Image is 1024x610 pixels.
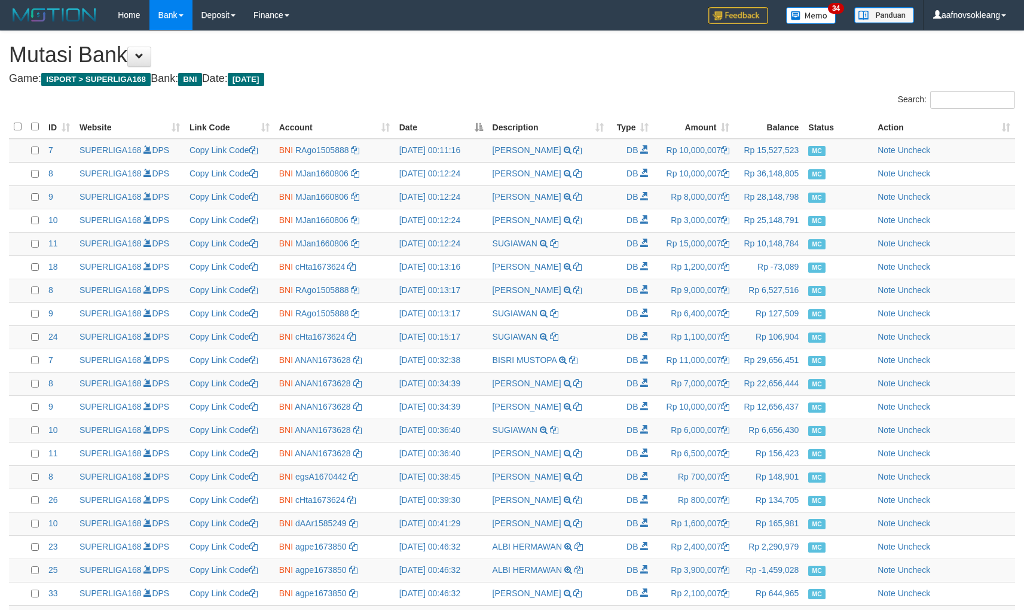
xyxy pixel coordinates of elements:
[295,192,349,202] a: MJan1660806
[395,255,488,279] td: [DATE] 00:13:16
[48,285,53,295] span: 8
[808,239,826,249] span: Manually Checked by: aafKayli
[189,565,258,575] a: Copy Link Code
[734,302,803,325] td: Rp 127,509
[721,309,729,318] a: Copy Rp 6,400,007 to clipboard
[653,349,734,372] td: Rp 11,000,007
[48,309,53,318] span: 9
[279,262,293,272] span: BNI
[898,588,930,598] a: Uncheck
[878,169,895,178] a: Note
[353,449,362,458] a: Copy ANAN1673628 to clipboard
[349,588,357,598] a: Copy agpe1673850 to clipboard
[189,402,258,411] a: Copy Link Code
[178,73,201,86] span: BNI
[347,262,356,272] a: Copy cHta1673624 to clipboard
[395,302,488,325] td: [DATE] 00:13:17
[75,115,185,139] th: Website: activate to sort column ascending
[353,355,362,365] a: Copy ANAN1673628 to clipboard
[808,286,826,296] span: Manually Checked by: aafKayli
[721,192,729,202] a: Copy Rp 8,000,007 to clipboard
[734,232,803,255] td: Rp 10,148,784
[295,262,345,272] a: cHta1673624
[349,565,357,575] a: Copy agpe1673850 to clipboard
[898,285,930,295] a: Uncheck
[626,402,638,411] span: DB
[734,255,803,279] td: Rp -73,089
[75,395,185,419] td: DPS
[48,145,53,155] span: 7
[653,279,734,302] td: Rp 9,000,007
[295,449,350,458] a: ANAN1673628
[351,215,359,225] a: Copy MJan1660806 to clipboard
[75,209,185,232] td: DPS
[274,115,395,139] th: Account: activate to sort column ascending
[573,285,582,295] a: Copy EFFENDI MAHYUDIN to clipboard
[898,332,930,341] a: Uncheck
[626,355,638,365] span: DB
[493,588,561,598] a: [PERSON_NAME]
[295,425,350,435] a: ANAN1673628
[653,139,734,163] td: Rp 10,000,007
[9,73,1015,85] h4: Game: Bank: Date:
[734,162,803,185] td: Rp 36,148,805
[493,145,561,155] a: [PERSON_NAME]
[573,449,582,458] a: Copy EFFENDI MAHYUDIN to clipboard
[80,495,142,505] a: SUPERLIGA168
[898,169,930,178] a: Uncheck
[734,349,803,372] td: Rp 29,656,451
[808,146,826,156] span: Manually Checked by: aafMelona
[80,262,142,272] a: SUPERLIGA168
[279,355,293,365] span: BNI
[653,395,734,419] td: Rp 10,000,007
[347,495,356,505] a: Copy cHta1673624 to clipboard
[493,169,561,178] a: [PERSON_NAME]
[80,402,142,411] a: SUPERLIGA168
[898,145,930,155] a: Uncheck
[48,402,53,411] span: 9
[721,542,729,551] a: Copy Rp 2,400,007 to clipboard
[493,355,557,365] a: BISRI MUSTOPA
[493,309,537,318] a: SUGIAWAN
[353,402,362,411] a: Copy ANAN1673628 to clipboard
[721,379,729,388] a: Copy Rp 7,000,007 to clipboard
[80,542,142,551] a: SUPERLIGA168
[295,239,349,248] a: MJan1660806
[808,309,826,319] span: Manually Checked by: aafKayli
[878,285,895,295] a: Note
[75,302,185,325] td: DPS
[653,209,734,232] td: Rp 3,000,007
[189,518,258,528] a: Copy Link Code
[493,542,562,551] a: ALBI HERMAWAN
[878,588,895,598] a: Note
[279,309,293,318] span: BNI
[80,239,142,248] a: SUPERLIGA168
[80,449,142,458] a: SUPERLIGA168
[574,565,583,575] a: Copy ALBI HERMAWAN to clipboard
[279,215,293,225] span: BNI
[279,239,293,248] span: BNI
[351,239,359,248] a: Copy MJan1660806 to clipboard
[898,518,930,528] a: Uncheck
[295,565,347,575] a: agpe1673850
[351,285,359,295] a: Copy RAgo1505888 to clipboard
[493,239,537,248] a: SUGIAWAN
[626,192,638,202] span: DB
[189,542,258,551] a: Copy Link Code
[189,379,258,388] a: Copy Link Code
[734,372,803,395] td: Rp 22,656,444
[189,215,258,225] a: Copy Link Code
[279,285,293,295] span: BNI
[493,262,561,272] a: [PERSON_NAME]
[878,332,895,341] a: Note
[878,145,895,155] a: Note
[493,449,561,458] a: [PERSON_NAME]
[353,425,362,435] a: Copy ANAN1673628 to clipboard
[295,285,349,295] a: RAgo1505888
[898,472,930,481] a: Uncheck
[493,402,561,411] a: [PERSON_NAME]
[279,145,293,155] span: BNI
[721,565,729,575] a: Copy Rp 3,900,007 to clipboard
[493,565,562,575] a: ALBI HERMAWAN
[351,169,359,178] a: Copy MJan1660806 to clipboard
